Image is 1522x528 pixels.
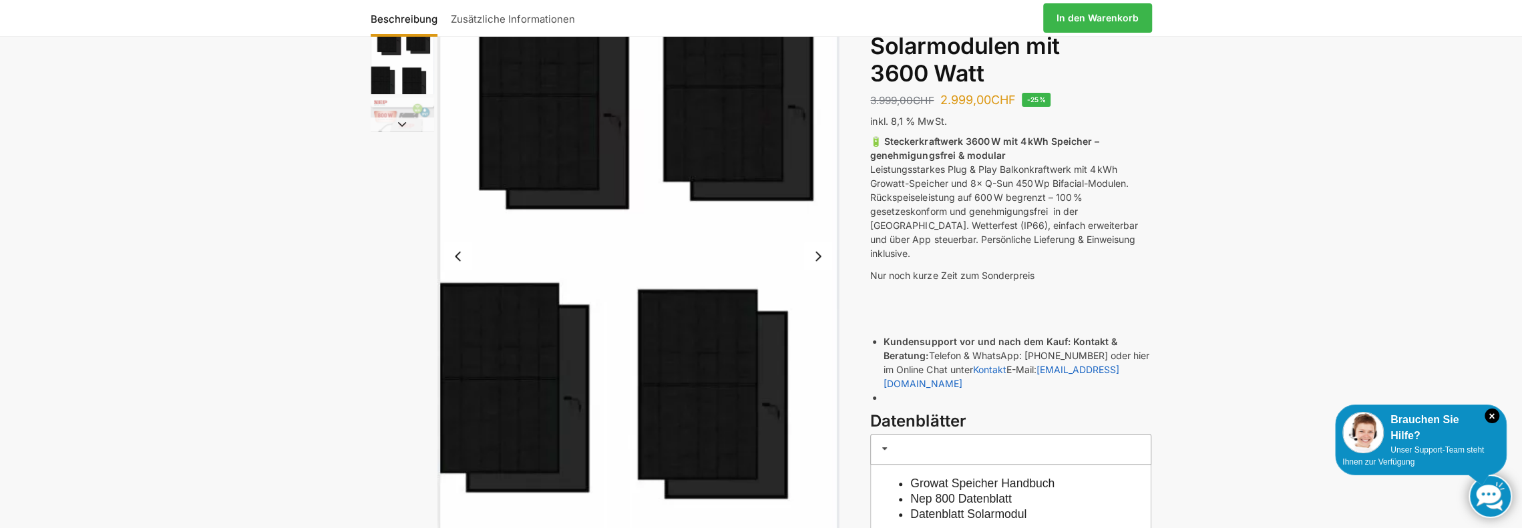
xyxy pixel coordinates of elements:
li: Telefon & WhatsApp: [PHONE_NUMBER] oder hier im Online Chat unter E-Mail: [884,334,1151,390]
strong: Kundensupport vor und nach dem Kauf: [884,336,1070,347]
li: 2 / 9 [367,29,434,95]
a: Zusätzliche Informationen [444,2,582,34]
p: Leistungsstarkes Plug & Play Balkonkraftwerk mit 4 kWh Growatt-Speicher und 8× Q-Sun 450 Wp Bifac... [870,134,1151,260]
div: Brauchen Sie Hilfe? [1342,412,1499,444]
button: Next slide [804,242,832,270]
strong: 🔋 Steckerkraftwerk 3600 W mit 4 kWh Speicher – genehmigungsfrei & modular [870,136,1099,161]
span: CHF [913,94,934,107]
img: Nep800 [371,97,434,161]
img: 6 Module bificiaL [371,31,434,94]
a: Kontakt [972,364,1006,375]
button: Next slide [371,117,434,131]
a: [EMAIL_ADDRESS][DOMAIN_NAME] [884,364,1119,389]
span: inkl. 8,1 % MwSt. [870,115,946,127]
a: In den Warenkorb [1043,3,1152,33]
a: Growat Speicher Handbuch [910,477,1055,490]
span: -25% [1022,93,1051,107]
span: CHF [990,93,1015,107]
button: Previous slide [444,242,472,270]
p: Nur noch kurze Zeit zum Sonderpreis [870,268,1151,282]
bdi: 3.999,00 [870,94,934,107]
h3: Datenblätter [870,410,1151,433]
img: Customer service [1342,412,1384,453]
strong: Kontakt & Beratung: [884,336,1117,361]
a: Nep 800 Datenblatt [910,492,1012,505]
bdi: 2.999,00 [940,93,1015,107]
li: 3 / 9 [367,95,434,162]
a: Beschreibung [371,2,444,34]
i: Schließen [1485,409,1499,423]
span: Unser Support-Team steht Ihnen zur Verfügung [1342,445,1484,467]
a: Datenblatt Solarmodul [910,507,1026,521]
